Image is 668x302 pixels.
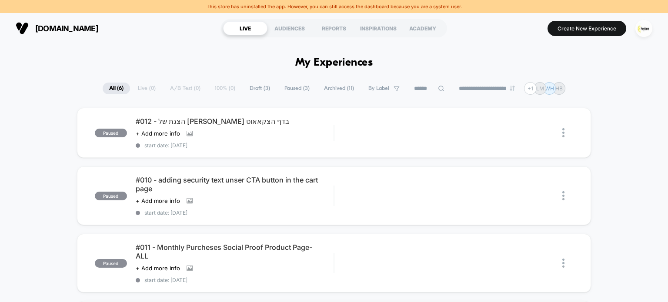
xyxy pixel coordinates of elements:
[548,21,626,36] button: Create New Experience
[312,21,356,35] div: REPORTS
[35,24,98,33] span: [DOMAIN_NAME]
[136,243,334,260] span: #011 - Monthly Purcheses Social Proof Product Page- ALL
[536,85,544,92] p: LM
[136,142,334,149] span: start date: [DATE]
[317,83,361,94] span: Archived ( 11 )
[136,277,334,283] span: start date: [DATE]
[243,83,277,94] span: Draft ( 3 )
[401,21,445,35] div: ACADEMY
[267,21,312,35] div: AUDIENCES
[136,130,180,137] span: + Add more info
[278,83,316,94] span: Paused ( 3 )
[562,128,564,137] img: close
[95,129,127,137] span: paused
[633,20,655,37] button: ppic
[95,259,127,268] span: paused
[562,191,564,200] img: close
[136,209,334,216] span: start date: [DATE]
[136,265,180,272] span: + Add more info
[95,192,127,200] span: paused
[223,21,267,35] div: LIVE
[555,85,563,92] p: HB
[356,21,401,35] div: INSPIRATIONS
[635,20,652,37] img: ppic
[136,117,334,126] span: #012 - הצגת של [PERSON_NAME] בדף הצקאאוט
[562,259,564,268] img: close
[545,85,554,92] p: WH
[368,85,389,92] span: By Label
[136,197,180,204] span: + Add more info
[13,21,101,35] button: [DOMAIN_NAME]
[524,82,537,95] div: + 1
[510,86,515,91] img: end
[103,83,130,94] span: All ( 6 )
[136,176,334,193] span: #010 - adding security text unser CTA button in the cart page
[16,22,29,35] img: Visually logo
[295,56,373,69] h1: My Experiences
